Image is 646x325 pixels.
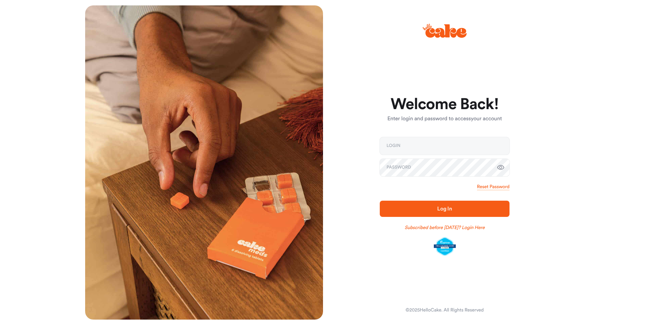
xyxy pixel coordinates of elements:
span: Log In [437,206,452,211]
button: Log In [380,201,510,217]
img: legit-script-certified.png [434,237,456,256]
a: Reset Password [477,183,510,190]
h1: Welcome Back! [380,96,510,112]
div: © 2025 HelloCake. All Rights Reserved [405,307,483,314]
a: Subscribed before [DATE]? Login Here [405,224,485,231]
p: Enter login and password to access your account [380,115,510,123]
